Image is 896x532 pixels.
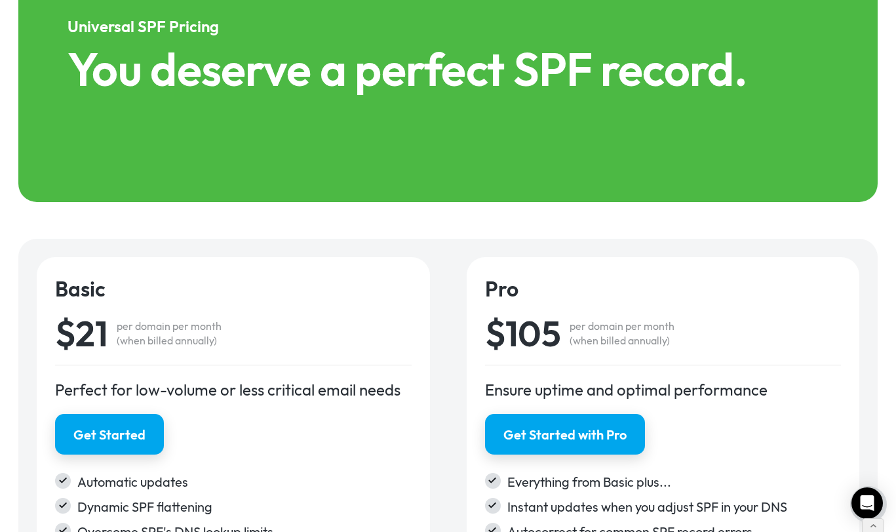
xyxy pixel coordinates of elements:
div: Get Started [73,426,146,444]
h1: You deserve a perfect SPF record. [68,46,828,92]
a: Get Started [55,414,164,455]
div: Dynamic SPF flattening [77,498,412,516]
div: Everything from Basic plus... [507,473,842,491]
div: $105 [485,316,561,351]
h4: Pro [485,276,842,302]
div: Instant updates when you adjust SPF in your DNS [507,498,842,516]
div: Open Intercom Messenger [851,487,883,519]
div: Automatic updates [77,473,412,491]
div: $21 [55,316,107,351]
div: Ensure uptime and optimal performance [485,379,842,400]
div: per domain per month (when billed annually) [117,319,222,348]
a: Get Started with Pro [485,414,645,455]
h4: Basic [55,276,412,302]
div: Perfect for low-volume or less critical email needs [55,379,412,400]
h5: Universal SPF Pricing [68,16,828,37]
div: per domain per month (when billed annually) [570,319,674,348]
div: Get Started with Pro [503,426,627,444]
